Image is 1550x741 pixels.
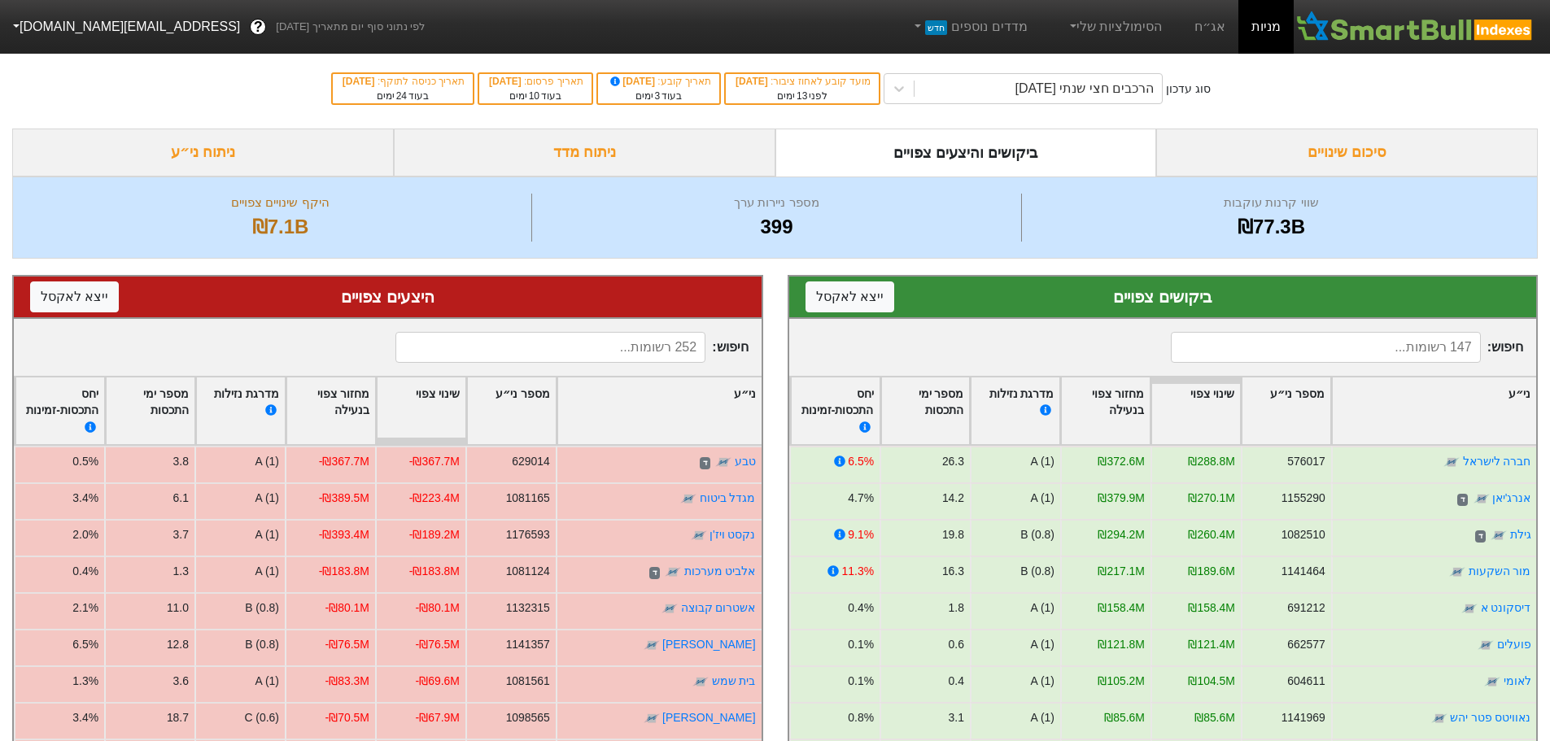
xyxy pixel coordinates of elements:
div: B (0.8) [1020,563,1054,580]
div: A (1) [255,563,279,580]
div: 604611 [1287,673,1325,690]
a: בית שמש [712,674,756,687]
div: 1.3% [72,673,98,690]
div: 6.5% [72,636,98,653]
div: 1141357 [506,636,550,653]
a: טבע [735,455,756,468]
div: -₪367.7M [319,453,369,470]
div: Toggle SortBy [1332,377,1536,445]
div: 399 [536,212,1017,242]
div: ₪372.6M [1098,453,1144,470]
img: SmartBull [1294,11,1537,43]
div: 629014 [512,453,549,470]
div: 3.4% [72,490,98,507]
div: ₪121.4M [1188,636,1234,653]
span: ד [700,457,710,470]
div: 14.2 [941,490,963,507]
a: מגדל ביטוח [700,491,756,504]
div: -₪189.2M [409,526,460,543]
div: A (1) [1030,709,1054,726]
div: 1082510 [1281,526,1325,543]
div: 18.7 [167,709,189,726]
img: tase link [680,491,696,508]
div: 1081124 [506,563,550,580]
div: 0.1% [848,673,874,690]
div: 691212 [1287,599,1325,617]
div: -₪183.8M [319,563,369,580]
div: -₪76.5M [416,636,460,653]
span: [DATE] [608,76,658,87]
span: 10 [529,90,539,102]
div: 1176593 [506,526,550,543]
div: A (1) [1030,453,1054,470]
img: tase link [661,601,678,617]
span: 24 [396,90,407,102]
a: נקסט ויז'ן [710,528,756,541]
span: חיפוש : [1171,332,1523,363]
span: חדש [925,20,947,35]
img: tase link [1473,491,1489,508]
a: חברה לישראל [1462,455,1530,468]
div: -₪80.1M [325,599,369,617]
span: ד [649,567,660,580]
div: 1132315 [506,599,550,617]
div: 0.1% [848,636,874,653]
div: ניתוח מדד [394,129,775,177]
div: B (0.8) [1020,526,1054,543]
div: A (1) [1030,636,1054,653]
span: 13 [797,90,807,102]
div: שווי קרנות עוקבות [1026,194,1517,212]
a: מור השקעות [1468,564,1530,578]
div: מספר ניירות ערך [536,194,1017,212]
div: ₪270.1M [1188,490,1234,507]
div: ₪7.1B [33,212,527,242]
div: מועד קובע לאחוז ציבור : [734,74,871,89]
div: 11.0 [167,599,189,617]
div: ₪85.6M [1194,709,1235,726]
div: A (1) [255,526,279,543]
div: 6.5% [848,453,874,470]
div: Toggle SortBy [377,377,465,445]
input: 147 רשומות... [1171,332,1481,363]
div: 0.6 [948,636,963,653]
div: בעוד ימים [487,89,583,103]
div: 1141464 [1281,563,1325,580]
div: -₪393.4M [319,526,369,543]
div: Toggle SortBy [106,377,194,445]
div: B (0.8) [245,636,279,653]
button: ייצא לאקסל [30,281,119,312]
a: פועלים [1496,638,1530,651]
div: יחס התכסות-זמינות [797,386,874,437]
span: ד [1474,530,1485,543]
div: 4.7% [848,490,874,507]
div: ניתוח ני״ע [12,129,394,177]
div: -₪76.5M [325,636,369,653]
img: tase link [1461,601,1478,617]
div: ₪158.4M [1098,599,1144,617]
div: 662577 [1287,636,1325,653]
a: מדדים נוספיםחדש [905,11,1034,43]
div: 1098565 [506,709,550,726]
div: 1081165 [506,490,550,507]
div: 26.3 [941,453,963,470]
div: 12.8 [167,636,189,653]
div: 1081561 [506,673,550,690]
div: ₪379.9M [1098,490,1144,507]
div: סוג עדכון [1166,81,1211,98]
div: A (1) [255,673,279,690]
div: 11.3% [841,563,873,580]
a: [PERSON_NAME] [662,711,755,724]
img: tase link [644,711,660,727]
div: ₪77.3B [1026,212,1517,242]
span: ד [1456,494,1467,507]
a: אלביט מערכות [684,564,756,578]
div: מדרגת נזילות [202,386,279,437]
a: [PERSON_NAME] [662,638,755,651]
div: ₪158.4M [1188,599,1234,617]
div: יחס התכסות-זמינות [21,386,98,437]
div: סיכום שינויים [1156,129,1538,177]
div: Toggle SortBy [15,377,104,445]
span: [DATE] [489,76,524,87]
div: ביקושים והיצעים צפויים [775,129,1157,177]
img: tase link [665,564,681,581]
